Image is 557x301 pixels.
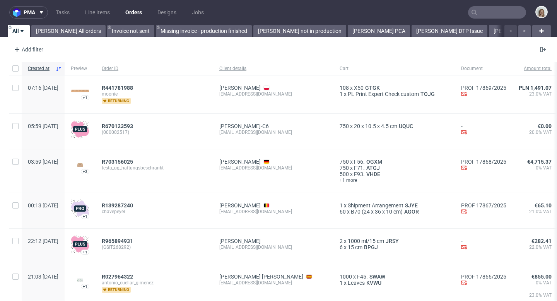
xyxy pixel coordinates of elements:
[535,202,552,209] span: €65.10
[80,6,114,19] a: Line Items
[11,43,45,56] div: Add filter
[340,274,449,280] div: x
[340,91,343,97] span: 1
[102,159,133,165] span: R703156025
[340,171,349,177] span: 500
[384,238,400,244] span: JRSY
[156,25,252,37] a: Missing invoice - production finished
[102,280,207,286] span: antonio_cuellar_gimenez
[365,171,382,177] span: VHDE
[102,123,135,129] a: R670123593
[365,159,384,165] a: OGXM
[519,165,552,171] span: 0% VAT
[365,280,383,286] a: KVWU
[340,165,349,171] span: 750
[340,123,449,129] div: x
[461,238,506,251] div: -
[536,7,547,17] img: Monika Poźniak
[340,244,343,250] span: 6
[340,91,449,97] div: x
[83,250,87,254] div: +1
[354,159,365,165] span: F56.
[340,159,449,165] div: x
[102,238,135,244] a: R965894931
[83,214,87,219] div: +1
[340,209,346,215] span: 60
[71,275,89,285] img: version_two_editor_design
[219,280,327,286] div: [EMAIL_ADDRESS][DOMAIN_NAME]
[397,123,415,129] a: UQUC
[348,202,403,209] span: Shipment Arrangement
[71,199,89,218] img: pro-icon.017ec5509f39f3e742e3.png
[83,284,87,289] div: +1
[348,238,384,244] span: 1000 ml/15 cm
[102,244,207,250] span: (GSIT268292)
[219,129,327,135] div: [EMAIL_ADDRESS][DOMAIN_NAME]
[340,202,449,209] div: x
[9,6,48,19] button: pma
[348,280,365,286] span: Leaves
[253,25,346,37] a: [PERSON_NAME] not in production
[219,202,261,209] a: [PERSON_NAME]
[219,85,261,91] a: [PERSON_NAME]
[102,85,135,91] a: R441781988
[13,8,24,17] img: logo
[412,25,487,37] a: [PERSON_NAME] DTP Issue
[51,6,74,19] a: Tasks
[102,202,135,209] a: R139287240
[102,123,133,129] span: R670123593
[28,159,58,165] span: 03:59 [DATE]
[102,129,207,135] span: (000002517)
[102,274,135,280] a: R027964322
[365,165,381,171] a: ATGJ
[28,65,52,72] span: Created at
[219,123,269,129] a: [PERSON_NAME]-C6
[28,85,58,91] span: 07:16 [DATE]
[403,202,419,209] a: SJYE
[519,209,552,215] span: 21.0% VAT
[102,91,207,97] span: moonie
[362,244,379,250] span: BPGJ
[153,6,181,19] a: Designs
[121,6,147,19] a: Orders
[368,274,387,280] a: SWAW
[519,280,552,292] span: 0% VAT
[354,171,365,177] span: F93.
[519,129,552,135] span: 20.0% VAT
[340,159,349,165] span: 750
[340,123,349,129] span: 750
[340,177,449,183] a: +1 more
[31,25,106,37] a: [PERSON_NAME] All orders
[531,238,552,244] span: €282.41
[351,209,403,215] span: B70 (24 x 36 x 10 cm)
[354,165,365,171] span: F71.
[354,85,364,91] span: X50
[419,91,436,97] a: TOJG
[28,238,58,244] span: 22:12 [DATE]
[102,159,135,165] a: R703156025
[354,123,397,129] span: 20 x 10.5 x 4.5 cm
[519,85,552,91] span: PLN 1,491.07
[71,65,89,72] span: Preview
[340,65,449,72] span: Cart
[187,6,208,19] a: Jobs
[102,274,133,280] span: R027964322
[340,238,343,244] span: 2
[340,280,343,286] span: 1
[219,238,261,244] a: [PERSON_NAME]
[102,209,207,215] span: chavepeyer
[340,209,449,215] div: x
[403,209,420,215] span: AGOR
[340,165,449,171] div: x
[28,274,58,280] span: 21:03 [DATE]
[28,123,58,129] span: 05:59 [DATE]
[348,244,362,250] span: 15 cm
[348,25,410,37] a: [PERSON_NAME] PCA
[357,274,368,280] span: F45.
[83,96,87,100] div: +1
[348,91,419,97] span: PL Print Expert Check custom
